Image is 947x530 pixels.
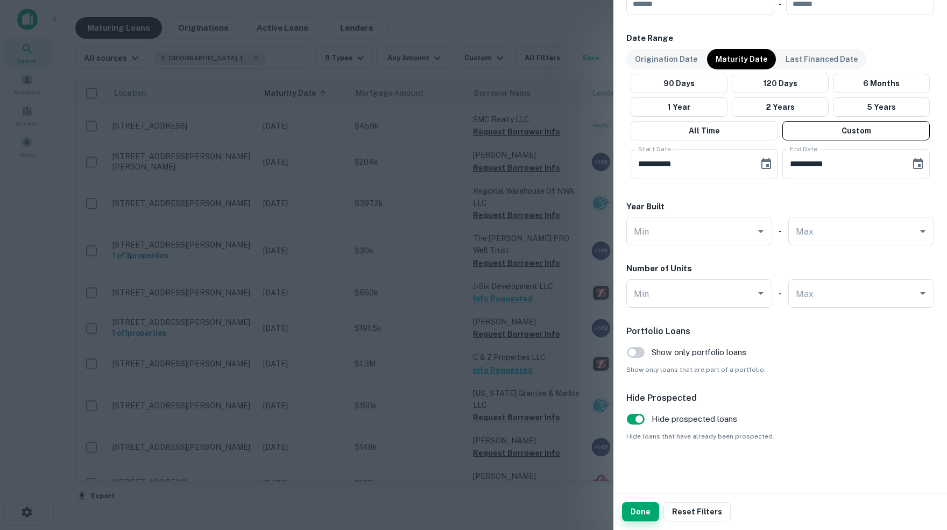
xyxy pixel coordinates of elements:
button: 120 Days [732,74,829,93]
button: Choose date, selected date is Apr 30, 2026 [907,153,929,175]
h6: Date Range [626,32,934,45]
p: Maturity Date [716,53,767,65]
button: 2 Years [732,97,829,117]
p: Origination Date [635,53,697,65]
span: Show only loans that are part of a portfolio. [626,365,934,374]
button: 1 Year [631,97,727,117]
span: Hide loans that have already been prospected. [626,432,934,441]
h6: - [779,225,782,237]
label: End Date [790,144,817,153]
iframe: Chat Widget [893,444,947,496]
h6: Year Built [626,201,665,213]
span: Show only portfolio loans [652,346,746,359]
p: Last Financed Date [786,53,858,65]
button: Open [915,224,930,239]
h6: Hide Prospected [626,392,934,405]
button: All Time [631,121,778,140]
button: 6 Months [833,74,930,93]
h6: Number of Units [626,263,692,275]
button: Open [753,286,768,301]
label: Start Date [638,144,671,153]
h6: - [779,287,782,300]
button: Open [915,286,930,301]
h6: Portfolio Loans [626,325,934,338]
button: Choose date, selected date is Oct 1, 2025 [755,153,777,175]
button: 5 Years [833,97,930,117]
button: Reset Filters [663,502,731,521]
span: Hide prospected loans [652,413,737,426]
button: Custom [782,121,930,140]
button: Open [753,224,768,239]
button: 90 Days [631,74,727,93]
button: Done [622,502,659,521]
